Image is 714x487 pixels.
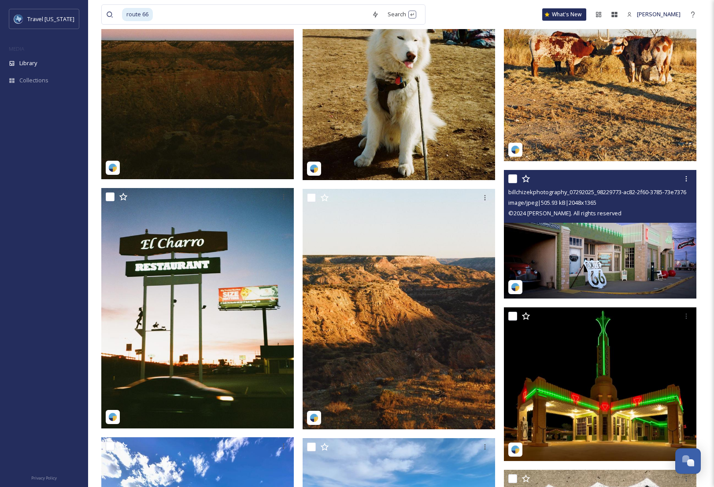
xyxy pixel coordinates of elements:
[27,15,74,23] span: Travel [US_STATE]
[31,475,57,481] span: Privacy Policy
[508,209,622,217] span: © 2024 [PERSON_NAME]. All rights reserved
[504,307,696,461] img: anthony_candeloro_07302025_d1f3d82c-e290-4e33-2c41-4b66ecd634b6.jpg
[637,10,681,18] span: [PERSON_NAME]
[622,6,685,23] a: [PERSON_NAME]
[108,163,117,172] img: snapsea-logo.png
[19,76,48,85] span: Collections
[19,59,37,67] span: Library
[508,188,710,196] span: billchizekphotography_07292025_98229773-ac82-2f60-3785-73e7376a2f0a.jpg
[101,188,294,428] img: alex.shutters_07292025_9f7e8181-d486-cc03-7fa0-d69435e2d8e1.jpg
[675,448,701,474] button: Open Chat
[9,45,24,52] span: MEDIA
[542,8,586,21] a: What's New
[383,6,421,23] div: Search
[508,199,596,207] span: image/jpeg | 505.93 kB | 2048 x 1365
[310,413,318,422] img: snapsea-logo.png
[108,413,117,421] img: snapsea-logo.png
[504,170,696,299] img: billchizekphotography_07292025_98229773-ac82-2f60-3785-73e7376a2f0a.jpg
[14,15,23,23] img: images%20%281%29.jpeg
[31,472,57,483] a: Privacy Policy
[511,445,520,454] img: snapsea-logo.png
[303,189,495,429] img: alex.shutters_07292025_9f7e8181-d486-cc03-7fa0-d69435e2d8e1.jpg
[122,8,153,21] span: route 66
[511,145,520,154] img: snapsea-logo.png
[310,164,318,173] img: snapsea-logo.png
[511,283,520,291] img: snapsea-logo.png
